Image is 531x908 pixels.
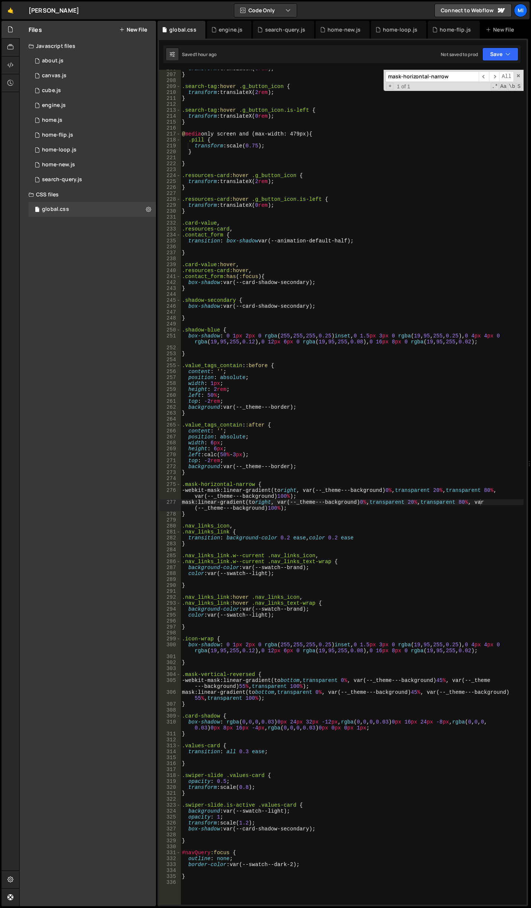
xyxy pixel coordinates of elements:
[159,773,181,778] div: 318
[159,588,181,594] div: 291
[159,850,181,856] div: 331
[159,238,181,244] div: 235
[1,1,20,19] a: 🤙
[159,327,181,333] div: 250
[159,268,181,274] div: 240
[159,440,181,446] div: 268
[29,26,42,34] h2: Files
[482,48,518,61] button: Save
[159,196,181,202] div: 228
[159,173,181,179] div: 224
[159,719,181,731] div: 310
[159,458,181,464] div: 271
[159,767,181,773] div: 317
[159,386,181,392] div: 259
[159,363,181,369] div: 255
[159,131,181,137] div: 217
[159,226,181,232] div: 233
[383,26,417,33] div: home-loop.js
[159,149,181,155] div: 220
[159,642,181,654] div: 300
[42,117,62,124] div: home.js
[159,517,181,523] div: 279
[234,4,297,17] button: Code Only
[42,72,66,79] div: canvas.js
[159,487,181,499] div: 276
[479,71,489,82] span: ​
[42,176,82,183] div: search-query.js
[159,428,181,434] div: 266
[159,274,181,280] div: 241
[159,410,181,416] div: 263
[42,58,63,64] div: about.js
[491,83,499,90] span: RegExp Search
[514,4,527,17] a: Mi
[159,250,181,256] div: 237
[159,636,181,642] div: 299
[42,132,73,138] div: home-flip.js
[159,868,181,873] div: 334
[159,535,181,541] div: 282
[20,187,156,202] div: CSS files
[159,844,181,850] div: 330
[29,172,156,187] div: 16715/47532.js
[159,743,181,749] div: 313
[159,879,181,885] div: 336
[159,280,181,285] div: 242
[29,53,156,68] div: 16715/47142.js
[159,119,181,125] div: 215
[489,71,499,82] span: ​
[159,452,181,458] div: 270
[159,559,181,565] div: 286
[159,303,181,309] div: 246
[119,27,147,33] button: New File
[159,808,181,814] div: 324
[29,6,79,15] div: [PERSON_NAME]
[159,476,181,481] div: 274
[159,95,181,101] div: 211
[159,244,181,250] div: 236
[394,84,413,89] span: 1 of 1
[159,731,181,737] div: 311
[159,404,181,410] div: 262
[159,701,181,707] div: 307
[159,321,181,327] div: 249
[169,26,196,33] div: global.css
[440,26,471,33] div: home-flip.js
[159,78,181,84] div: 208
[386,83,394,89] span: Toggle Replace mode
[159,594,181,600] div: 292
[159,666,181,672] div: 303
[434,4,512,17] a: Connect to Webflow
[159,862,181,868] div: 333
[159,713,181,719] div: 309
[159,434,181,440] div: 267
[159,155,181,161] div: 221
[159,654,181,660] div: 301
[159,778,181,784] div: 319
[159,689,181,701] div: 306
[20,39,156,53] div: Javascript files
[159,333,181,345] div: 251
[517,83,521,90] span: Search In Selection
[159,618,181,624] div: 296
[159,380,181,386] div: 258
[182,51,216,58] div: Saved
[159,214,181,220] div: 231
[159,392,181,398] div: 260
[385,71,479,82] input: Search for
[159,416,181,422] div: 264
[159,529,181,535] div: 281
[42,102,66,109] div: engine.js
[219,26,242,33] div: engine.js
[29,83,156,98] div: 16715/46597.js
[159,446,181,452] div: 269
[159,262,181,268] div: 239
[159,351,181,357] div: 253
[159,600,181,606] div: 293
[159,357,181,363] div: 254
[159,660,181,666] div: 302
[265,26,305,33] div: search-query.js
[499,71,514,82] span: Alt-Enter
